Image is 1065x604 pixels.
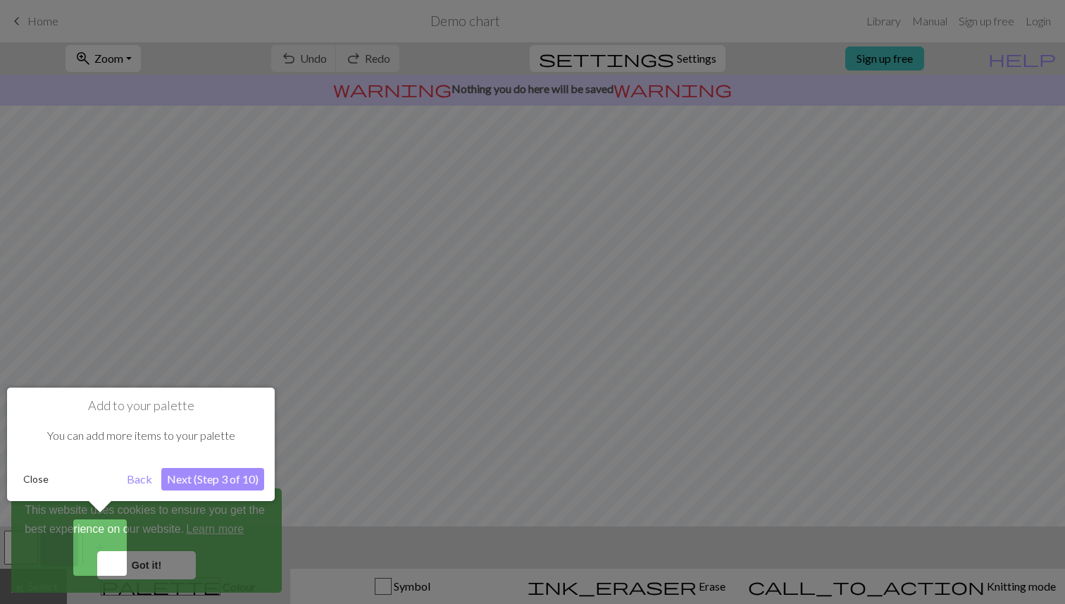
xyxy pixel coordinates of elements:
button: Back [121,468,158,491]
button: Next (Step 3 of 10) [161,468,264,491]
button: Close [18,469,54,490]
div: You can add more items to your palette [18,414,264,457]
h1: Add to your palette [18,398,264,414]
div: Add to your palette [7,388,275,501]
